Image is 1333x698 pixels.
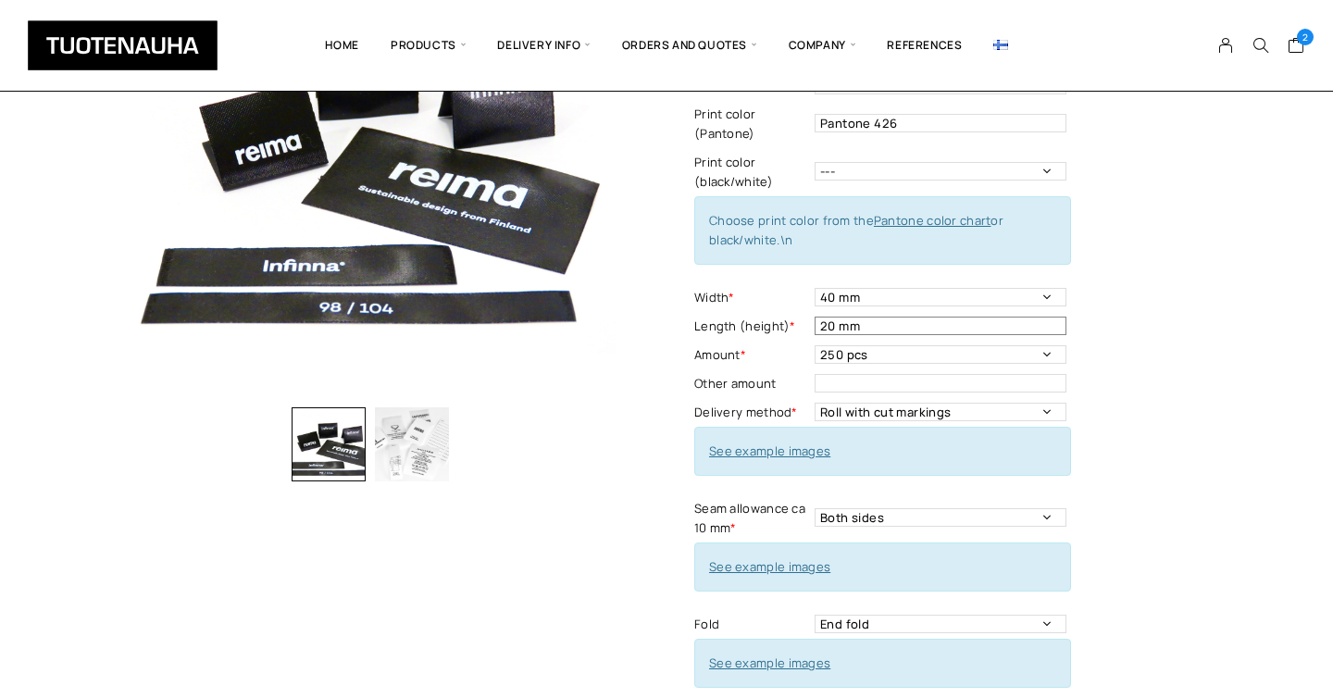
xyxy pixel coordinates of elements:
a: See example images [709,442,830,459]
a: See example images [709,654,830,671]
label: Other amount [694,374,810,393]
label: Length (height) [694,317,810,336]
a: References [871,14,978,77]
label: Amount [694,345,810,365]
span: Company [773,14,872,77]
label: Delivery method [694,403,810,422]
label: Print color (black/white) [694,153,810,192]
a: See example images [709,558,830,575]
button: Search [1243,37,1278,54]
a: Pantone color chart [874,212,991,229]
label: Seam allowance ca 10 mm [694,499,810,538]
span: Orders and quotes [606,14,773,77]
label: Width [694,288,810,307]
input: Enter the color number [815,114,1066,132]
span: 2 [1297,29,1314,45]
a: Cart [1288,36,1305,58]
img: Suomi [993,40,1008,50]
img: Ecological polyester satin 2 [375,407,449,481]
a: My Account [1208,37,1244,54]
img: Tuotenauha Oy [28,20,218,70]
span: Products [375,14,481,77]
span: Choose print color from the or black/white.\n [709,212,1003,248]
a: Home [309,14,375,77]
span: Delivery info [481,14,605,77]
label: Print color (Pantone) [694,105,810,143]
label: Fold [694,615,810,634]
